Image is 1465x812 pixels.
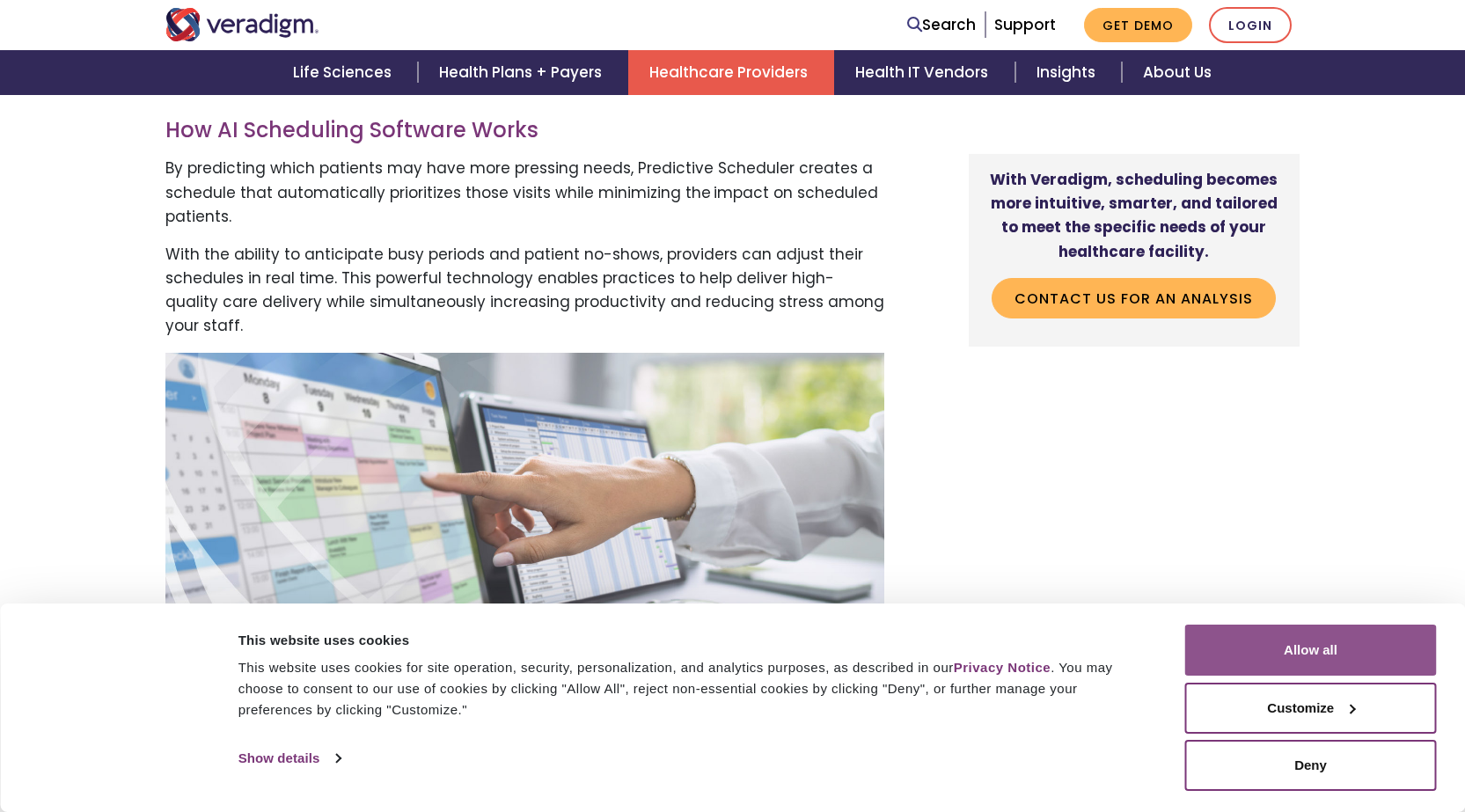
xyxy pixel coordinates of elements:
[1185,683,1437,734] button: Customize
[1185,625,1437,676] button: Allow all
[992,278,1276,318] a: Contact us for an Analysis
[165,353,884,707] img: Predictive scheduler Calendar
[165,8,319,41] img: Veradigm logo
[1209,7,1292,43] a: Login
[1185,740,1437,791] button: Deny
[418,50,628,95] a: Health Plans + Payers
[272,50,418,95] a: Life Sciences
[238,630,1146,651] div: This website uses cookies
[994,14,1056,35] a: Support
[628,50,834,95] a: Healthcare Providers
[1122,50,1233,95] a: About Us
[990,169,1278,262] strong: With Veradigm, scheduling becomes more intuitive, smarter, and tailored to meet the specific need...
[165,118,884,143] h3: How AI Scheduling Software Works
[1015,50,1122,95] a: Insights
[954,660,1051,675] a: Privacy Notice
[165,157,884,229] p: By predicting which patients may have more pressing needs, Predictive Scheduler creates a schedul...
[165,243,884,339] p: With the ability to anticipate busy periods and patient no-shows, providers can adjust their sche...
[834,50,1015,95] a: Health IT Vendors
[238,657,1146,721] div: This website uses cookies for site operation, security, personalization, and analytics purposes, ...
[1084,8,1192,42] a: Get Demo
[907,13,976,37] a: Search
[238,745,341,772] a: Show details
